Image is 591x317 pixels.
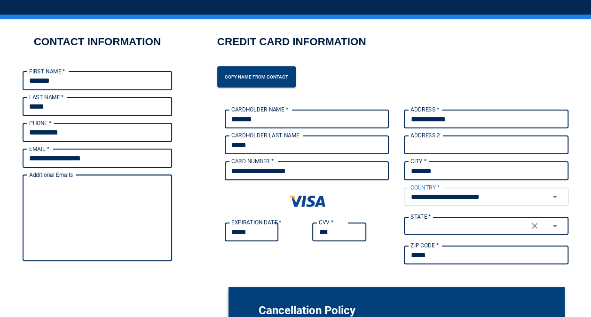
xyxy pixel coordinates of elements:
[217,34,366,56] h2: CREDIT CARD INFORMATION
[319,218,333,226] label: CVV *
[524,219,545,232] button: Clear
[231,218,282,226] label: EXPIRATION DATE *
[410,105,440,113] label: ADDRESS *
[410,213,431,221] label: STATE *
[410,183,440,191] label: COUNTRY *
[231,157,274,165] label: CARD NUMBER *
[231,105,288,113] label: CARDHOLDER NAME *
[231,131,299,139] label: CARDHOLDER LAST NAME
[29,262,165,272] p: Up to X email addresses separated by a comma
[544,190,565,203] button: Open
[29,67,65,75] label: FIRST NAME *
[29,171,73,179] label: Additional Emails
[29,119,51,127] label: PHONE *
[34,34,161,49] h2: CONTACT INFORMATION
[544,219,565,232] button: Open
[29,93,64,101] label: LAST NAME *
[29,145,49,153] label: EMAIL *
[410,241,439,249] label: ZIP CODE *
[410,131,440,139] label: ADDRESS 2
[217,66,296,87] button: Copy name from contact
[410,157,426,165] label: CITY *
